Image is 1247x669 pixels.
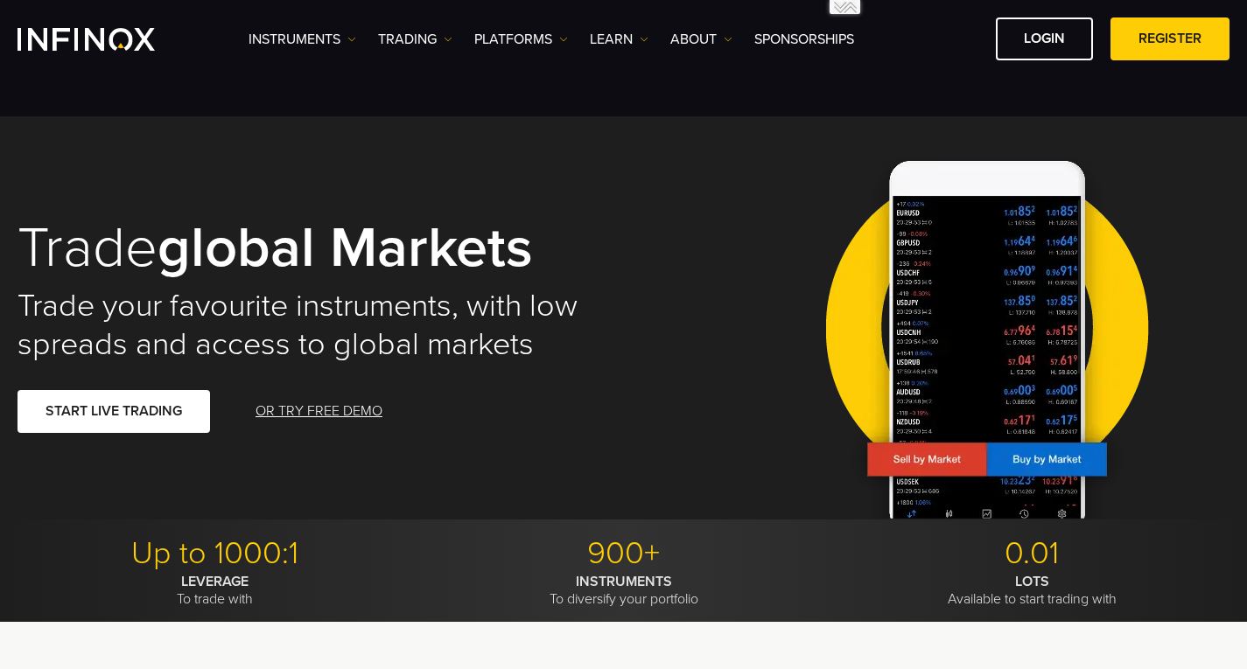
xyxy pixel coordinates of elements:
[18,573,413,608] p: To trade with
[426,534,822,573] p: 900+
[158,213,533,282] strong: global markets
[254,390,384,433] a: OR TRY FREE DEMO
[426,573,822,608] p: To diversify your portfolio
[754,29,854,50] a: SPONSORSHIPS
[181,573,249,590] strong: LEVERAGE
[18,534,413,573] p: Up to 1000:1
[18,390,210,433] a: START LIVE TRADING
[1015,573,1049,590] strong: LOTS
[18,28,196,51] a: INFINOX Logo
[576,573,672,590] strong: INSTRUMENTS
[249,29,356,50] a: Instruments
[670,29,732,50] a: ABOUT
[1110,17,1229,60] a: REGISTER
[18,219,599,278] h1: Trade
[378,29,452,50] a: TRADING
[18,287,599,364] h2: Trade your favourite instruments, with low spreads and access to global markets
[474,29,568,50] a: PLATFORMS
[590,29,648,50] a: Learn
[834,573,1229,608] p: Available to start trading with
[996,17,1093,60] a: LOGIN
[834,534,1229,573] p: 0.01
